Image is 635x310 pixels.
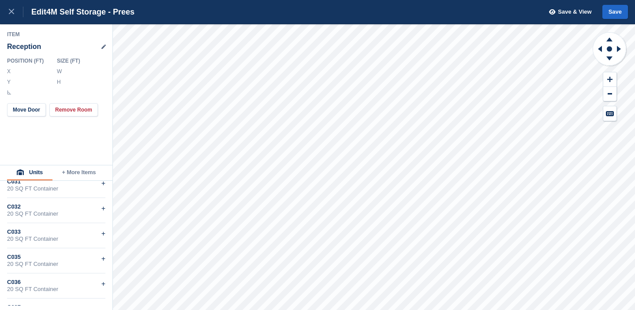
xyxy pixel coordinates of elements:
[7,178,105,185] div: C031
[101,254,105,264] div: +
[49,103,98,116] button: Remove Room
[7,90,11,94] img: angle-icn.0ed2eb85.svg
[52,165,105,180] button: + More Items
[7,173,105,198] div: C03120 SQ FT Container+
[7,235,105,243] div: 20 SQ FT Container
[603,106,616,121] button: Keyboard Shortcuts
[7,223,105,248] div: C03320 SQ FT Container+
[101,203,105,214] div: +
[603,72,616,87] button: Zoom In
[7,103,46,116] button: Move Door
[603,87,616,101] button: Zoom Out
[7,273,105,299] div: C03620 SQ FT Container+
[7,228,105,235] div: C033
[7,78,11,86] label: Y
[7,57,50,64] div: Position ( FT )
[7,279,105,286] div: C036
[101,178,105,189] div: +
[544,5,592,19] button: Save & View
[7,68,11,75] label: X
[7,261,105,268] div: 20 SQ FT Container
[57,78,61,86] label: H
[7,248,105,273] div: C03520 SQ FT Container+
[7,203,105,210] div: C032
[7,165,52,180] button: Units
[7,31,106,38] div: Item
[7,286,105,293] div: 20 SQ FT Container
[23,7,134,17] div: Edit 4M Self Storage - Prees
[602,5,628,19] button: Save
[7,210,105,217] div: 20 SQ FT Container
[57,57,96,64] div: Size ( FT )
[101,279,105,289] div: +
[101,228,105,239] div: +
[7,254,105,261] div: C035
[7,39,106,55] div: Reception
[558,7,591,16] span: Save & View
[7,185,105,192] div: 20 SQ FT Container
[57,68,61,75] label: W
[7,198,105,223] div: C03220 SQ FT Container+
